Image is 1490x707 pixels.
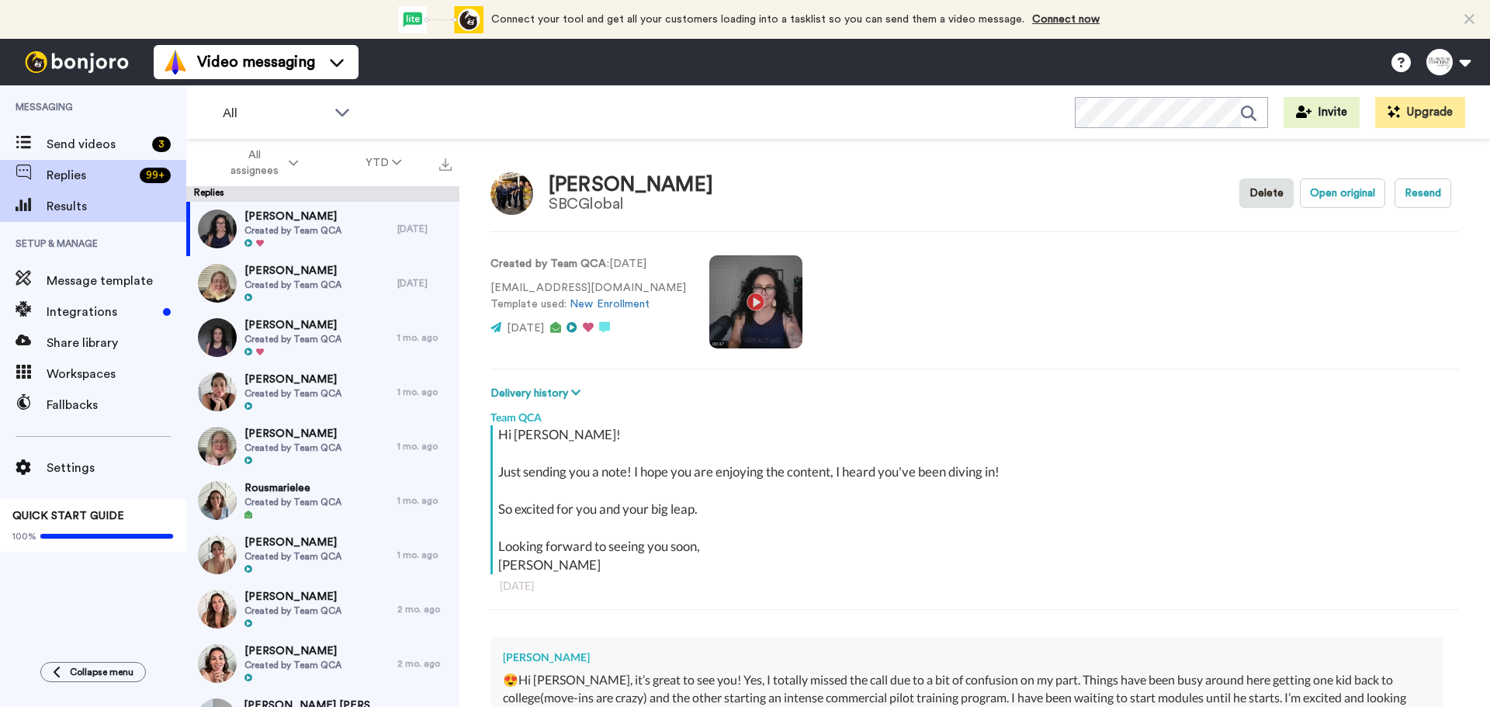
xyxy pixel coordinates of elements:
[186,186,459,202] div: Replies
[498,425,1455,574] div: Hi [PERSON_NAME]! Just sending you a note! I hope you are enjoying the content, I heard you've be...
[500,578,1450,594] div: [DATE]
[198,535,237,574] img: 03beced3-5ac1-498c-b211-006333664032-thumb.jpg
[244,550,341,563] span: Created by Team QCA
[186,310,459,365] a: [PERSON_NAME]Created by Team QCA1 mo. ago
[40,662,146,682] button: Collapse menu
[244,659,341,671] span: Created by Team QCA
[244,279,341,291] span: Created by Team QCA
[244,372,341,387] span: [PERSON_NAME]
[186,256,459,310] a: [PERSON_NAME]Created by Team QCA[DATE]
[186,528,459,582] a: [PERSON_NAME]Created by Team QCA1 mo. ago
[197,51,315,73] span: Video messaging
[223,147,286,178] span: All assignees
[186,365,459,419] a: [PERSON_NAME]Created by Team QCA1 mo. ago
[47,459,186,477] span: Settings
[198,427,237,466] img: 844e8b6d-e4c3-4e26-9598-093f8fcf2122-thumb.jpg
[186,582,459,636] a: [PERSON_NAME]Created by Team QCA2 mo. ago
[47,334,186,352] span: Share library
[1395,178,1451,208] button: Resend
[397,549,452,561] div: 1 mo. ago
[47,197,186,216] span: Results
[397,223,452,235] div: [DATE]
[244,209,341,224] span: [PERSON_NAME]
[198,373,237,411] img: 792400da-58ba-4442-8d63-efda9c45116f-thumb.jpg
[244,317,341,333] span: [PERSON_NAME]
[503,650,1431,665] div: [PERSON_NAME]
[244,605,341,617] span: Created by Team QCA
[1300,178,1385,208] button: Open original
[12,530,36,542] span: 100%
[198,590,237,629] img: d698f547-17d3-456f-8cda-5a1077c63d21-thumb.jpg
[47,135,146,154] span: Send videos
[198,264,237,303] img: 9fa1040b-45d7-4293-8f5d-702a1c0af053-thumb.jpg
[198,210,237,248] img: 865bb207-6efa-4e33-b0ed-347afdd1d52c-thumb.jpg
[549,196,713,213] div: SBCGlobal
[397,386,452,398] div: 1 mo. ago
[47,365,186,383] span: Workspaces
[70,666,133,678] span: Collapse menu
[244,442,341,454] span: Created by Team QCA
[490,402,1459,425] div: Team QCA
[198,481,237,520] img: b962b962-a46d-4490-b361-99ce93977d59-thumb.jpg
[397,331,452,344] div: 1 mo. ago
[140,168,171,183] div: 99 +
[1375,97,1465,128] button: Upgrade
[397,657,452,670] div: 2 mo. ago
[397,494,452,507] div: 1 mo. ago
[507,323,544,334] span: [DATE]
[198,644,237,683] img: 0e16e4fb-aa00-4321-838b-e7c57e050c1f-thumb.jpg
[223,104,327,123] span: All
[198,318,237,357] img: c61698e8-ebe4-46e2-9efd-58e84228a016-thumb.jpg
[47,166,133,185] span: Replies
[47,272,186,290] span: Message template
[1284,97,1360,128] button: Invite
[186,202,459,256] a: [PERSON_NAME]Created by Team QCA[DATE]
[244,333,341,345] span: Created by Team QCA
[189,141,332,185] button: All assignees
[186,636,459,691] a: [PERSON_NAME]Created by Team QCA2 mo. ago
[490,256,686,272] p: : [DATE]
[435,151,456,175] button: Export all results that match these filters now.
[570,299,650,310] a: New Enrollment
[186,419,459,473] a: [PERSON_NAME]Created by Team QCA1 mo. ago
[490,172,533,215] img: Image of Shana Gooden
[490,280,686,313] p: [EMAIL_ADDRESS][DOMAIN_NAME] Template used:
[490,258,607,269] strong: Created by Team QCA
[398,6,483,33] div: animation
[244,535,341,550] span: [PERSON_NAME]
[1239,178,1294,208] button: Delete
[397,603,452,615] div: 2 mo. ago
[12,511,124,522] span: QUICK START GUIDE
[397,277,452,289] div: [DATE]
[47,396,186,414] span: Fallbacks
[244,643,341,659] span: [PERSON_NAME]
[244,387,341,400] span: Created by Team QCA
[244,224,341,237] span: Created by Team QCA
[397,440,452,452] div: 1 mo. ago
[549,174,713,196] div: [PERSON_NAME]
[244,263,341,279] span: [PERSON_NAME]
[244,426,341,442] span: [PERSON_NAME]
[244,496,341,508] span: Created by Team QCA
[439,158,452,171] img: export.svg
[186,473,459,528] a: RousmarieleeCreated by Team QCA1 mo. ago
[244,480,341,496] span: Rousmarielee
[47,303,157,321] span: Integrations
[244,589,341,605] span: [PERSON_NAME]
[19,51,135,73] img: bj-logo-header-white.svg
[163,50,188,75] img: vm-color.svg
[152,137,171,152] div: 3
[1032,14,1100,25] a: Connect now
[491,14,1024,25] span: Connect your tool and get all your customers loading into a tasklist so you can send them a video...
[490,385,585,402] button: Delivery history
[332,149,435,177] button: YTD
